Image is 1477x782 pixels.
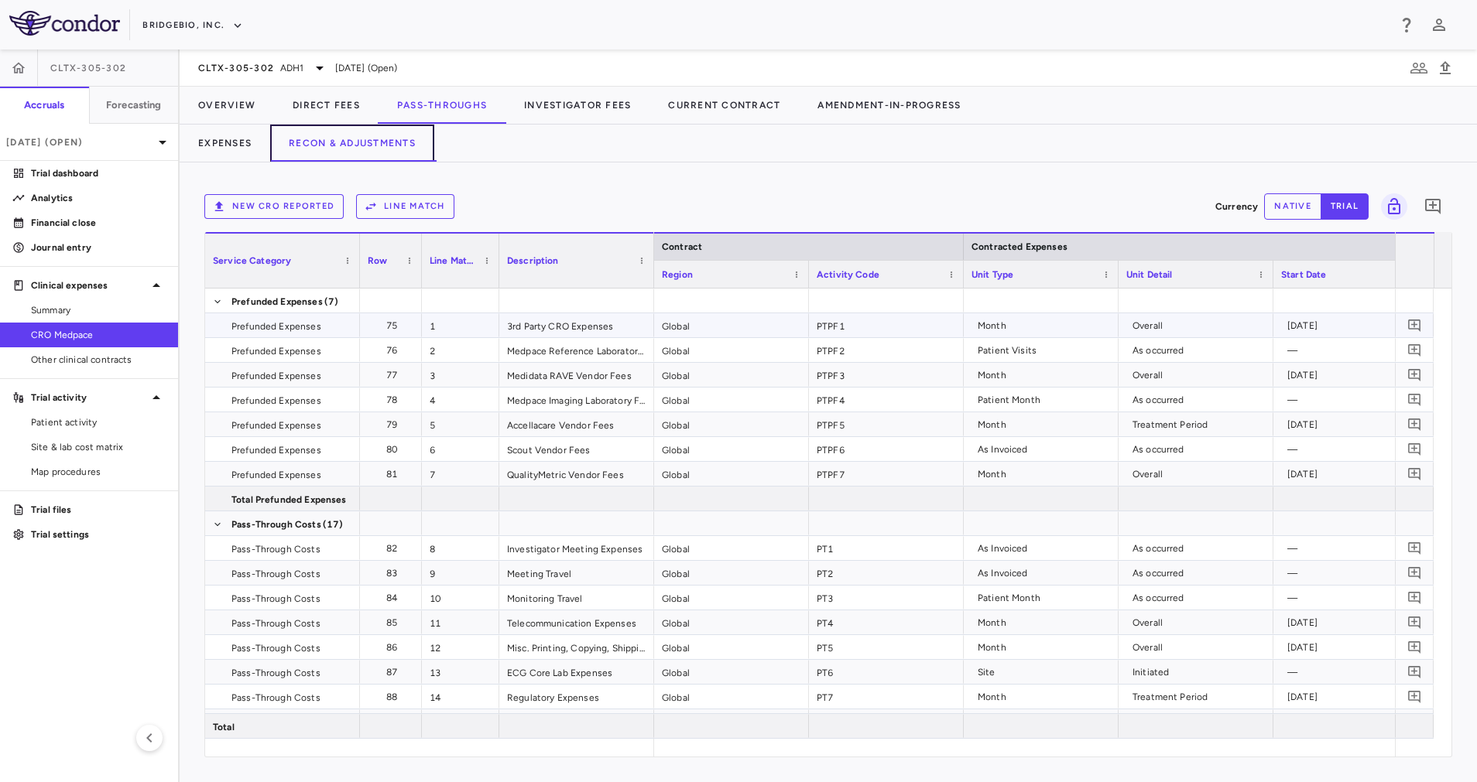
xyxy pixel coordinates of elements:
[1407,689,1422,704] svg: Add comment
[809,610,964,634] div: PT4
[374,610,414,635] div: 85
[1264,193,1321,220] button: native
[1133,363,1266,388] div: Overall
[978,412,1111,437] div: Month
[1407,392,1422,407] svg: Add comment
[1407,615,1422,630] svg: Add comment
[368,255,387,266] span: Row
[809,462,964,486] div: PTPF7
[6,135,153,149] p: [DATE] (Open)
[654,536,809,560] div: Global
[204,194,344,219] button: New CRO reported
[809,313,964,337] div: PTPF1
[654,685,809,709] div: Global
[50,62,126,74] span: CLTX-305-302
[1287,388,1420,412] div: —
[422,437,499,461] div: 6
[231,364,321,388] span: Prefunded Expenses
[1404,612,1425,633] button: Add comment
[1424,197,1442,216] svg: Add comment
[31,415,166,429] span: Patient activity
[1287,437,1420,462] div: —
[1133,610,1266,635] div: Overall
[1133,660,1266,685] div: Initiated
[422,462,499,486] div: 7
[1404,340,1425,360] button: Add comment
[274,87,379,124] button: Direct Fees
[809,363,964,387] div: PTPF3
[280,61,304,75] span: ADH1
[422,363,499,387] div: 3
[231,586,320,611] span: Pass-Through Costs
[1404,315,1425,336] button: Add comment
[499,412,654,436] div: Accellacare Vendor Fees
[231,710,320,735] span: Pass-Through Costs
[654,610,809,634] div: Global
[31,278,147,292] p: Clinical expenses
[654,437,809,461] div: Global
[231,487,347,512] span: Total Prefunded Expenses
[499,660,654,684] div: ECG Core Lab Expenses
[422,313,499,337] div: 1
[422,338,499,362] div: 2
[422,610,499,634] div: 11
[1133,338,1266,363] div: As occurred
[978,437,1111,462] div: As Invoiced
[1404,414,1425,435] button: Add comment
[1404,439,1425,459] button: Add comment
[654,388,809,411] div: Global
[809,685,964,709] div: PT7
[374,338,414,363] div: 76
[213,715,235,739] span: Total
[1287,561,1420,586] div: —
[1133,388,1266,412] div: As occurred
[323,512,344,537] span: (17)
[24,98,64,112] h6: Accruals
[1407,367,1422,382] svg: Add comment
[374,363,414,388] div: 77
[1404,661,1425,682] button: Add comment
[505,87,649,124] button: Investigator Fees
[231,388,321,413] span: Prefunded Expenses
[31,328,166,342] span: CRO Medpace
[374,462,414,487] div: 81
[809,536,964,560] div: PT1
[1407,590,1422,605] svg: Add comment
[662,241,702,252] span: Contract
[31,216,166,230] p: Financial close
[972,269,1013,280] span: Unit Type
[499,313,654,337] div: 3rd Party CRO Expenses
[649,87,799,124] button: Current Contract
[654,586,809,610] div: Global
[430,255,478,266] span: Line Match
[1404,364,1425,385] button: Add comment
[662,269,693,280] span: Region
[1133,412,1266,437] div: Treatment Period
[499,462,654,486] div: QualityMetric Vendor Fees
[324,289,338,314] span: (7)
[1133,685,1266,709] div: Treatment Period
[374,685,414,709] div: 88
[231,661,320,685] span: Pass-Through Costs
[978,462,1111,487] div: Month
[422,685,499,709] div: 14
[799,87,979,124] button: Amendment-In-Progress
[1404,711,1425,732] button: Add comment
[1407,417,1422,432] svg: Add comment
[499,437,654,461] div: Scout Vendor Fees
[1287,462,1420,487] div: [DATE]
[809,709,964,733] div: PT8
[1375,193,1407,220] span: Lock grid
[142,13,243,38] button: BridgeBio, Inc.
[809,660,964,684] div: PT6
[106,98,162,112] h6: Forecasting
[1281,269,1327,280] span: Start Date
[231,512,321,537] span: Pass-Through Costs
[809,388,964,411] div: PTPF4
[654,363,809,387] div: Global
[422,412,499,436] div: 5
[1287,660,1420,685] div: —
[809,561,964,585] div: PT2
[1407,343,1422,357] svg: Add comment
[231,314,321,339] span: Prefunded Expenses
